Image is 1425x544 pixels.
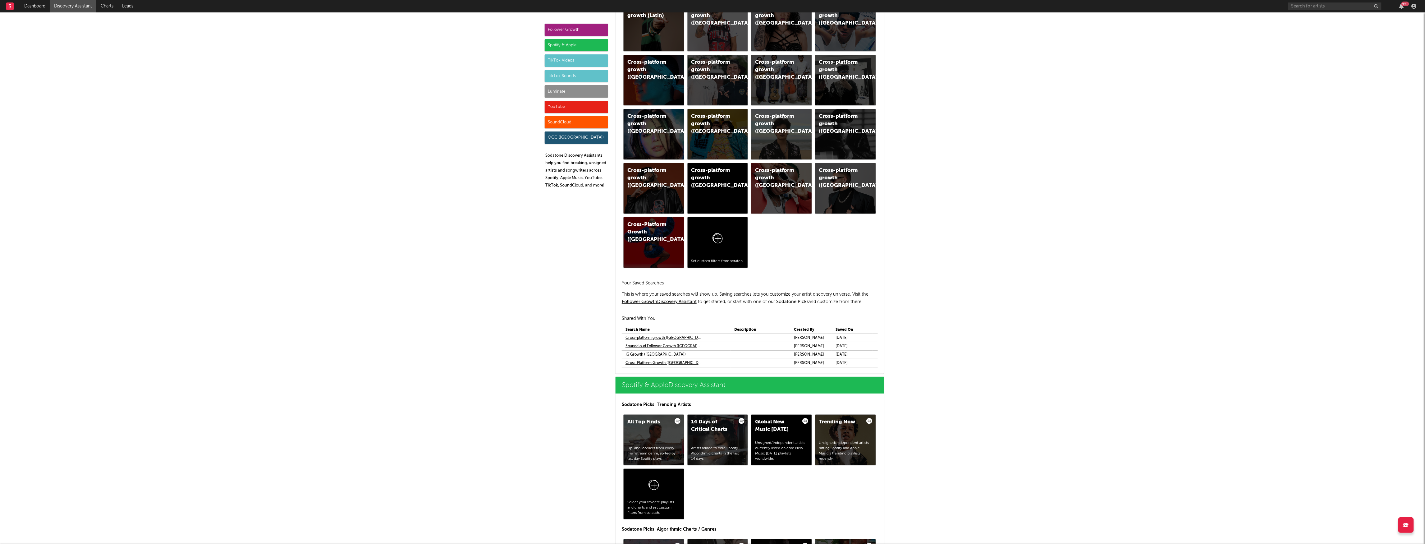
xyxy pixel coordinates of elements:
p: Sodatone Discovery Assistants help you find breaking, unsigned artists and songwriters across Spo... [545,152,608,189]
a: Cross-platform growth ([GEOGRAPHIC_DATA]) [815,1,876,51]
a: Cross-platform growth ([GEOGRAPHIC_DATA]) [624,109,684,159]
div: Global New Music [DATE] [755,418,797,433]
div: Cross-platform growth ([GEOGRAPHIC_DATA]) [755,5,797,27]
div: Cross-platform growth ([GEOGRAPHIC_DATA]) [819,113,861,135]
td: [PERSON_NAME] [790,334,832,342]
div: YouTube [545,101,608,113]
p: Sodatone Picks: Trending Artists [622,401,878,408]
div: Cross-platform growth ([GEOGRAPHIC_DATA]) [691,5,734,27]
input: Search for artists [1288,2,1381,10]
div: Cross-platform growth ([GEOGRAPHIC_DATA]/[GEOGRAPHIC_DATA]/[GEOGRAPHIC_DATA]) [691,167,734,189]
div: TikTok Videos [545,54,608,67]
th: Description [731,326,790,334]
div: Up-and-comers from every mainstream genre, sorted by last day Spotify plays. [627,446,680,461]
td: [DATE] [832,334,873,342]
a: Cross-platform growth ([GEOGRAPHIC_DATA]) [625,334,703,342]
a: Cross-platform growth ([GEOGRAPHIC_DATA]) [624,55,684,105]
a: 14 Days of Critical ChartsArtists added to core Spotify Algorithmic charts in the last 14 days. [688,415,748,465]
div: Luminate [545,85,608,98]
div: Cross-platform growth ([GEOGRAPHIC_DATA]) [819,167,861,189]
h2: Your Saved Searches [622,279,878,287]
div: Follower Growth [545,24,608,36]
td: [PERSON_NAME] [790,359,832,367]
div: TikTok Sounds [545,70,608,82]
div: Select your favorite playlists and charts and set custom filters from scratch. [627,500,680,515]
div: 14 Days of Critical Charts [691,418,734,433]
a: Select your favorite playlists and charts and set custom filters from scratch. [624,469,684,519]
a: Cross-platform growth ([GEOGRAPHIC_DATA]) [751,55,812,105]
div: Unsigned/independent artists hitting Spotify and Apple Music’s trending playlists recently. [819,440,872,461]
div: Cross-platform growth ([GEOGRAPHIC_DATA]) [691,59,734,81]
div: Unsigned/independent artists currently listed on core New Music [DATE] playlists worldwide. [755,440,808,461]
a: Cross-platform growth ([GEOGRAPHIC_DATA]) [815,163,876,214]
div: Cross-platform growth ([GEOGRAPHIC_DATA]) [627,59,670,81]
div: SoundCloud [545,116,608,129]
div: Cross-platform growth ([GEOGRAPHIC_DATA]) [627,113,670,135]
a: Cross-Platform Growth ([GEOGRAPHIC_DATA]) [624,217,684,268]
td: [DATE] [832,350,873,359]
a: Cross-platform growth ([GEOGRAPHIC_DATA]/[GEOGRAPHIC_DATA]/[GEOGRAPHIC_DATA]) [688,163,748,214]
div: Trending Now [819,418,861,426]
a: Global New Music [DATE]Unsigned/independent artists currently listed on core New Music [DATE] pla... [751,415,812,465]
p: This is where your saved searches will show up. Saving searches lets you customize your artist di... [622,291,878,306]
div: Cross-Platform Growth ([GEOGRAPHIC_DATA]) [627,221,670,243]
a: Cross-platform growth ([GEOGRAPHIC_DATA]) [624,163,684,214]
div: Set custom filters from scratch. [691,259,744,264]
div: Artists added to core Spotify Algorithmic charts in the last 14 days. [691,446,744,461]
th: Saved On [832,326,873,334]
a: Cross-platform growth ([GEOGRAPHIC_DATA]) [688,1,748,51]
p: Sodatone Picks: Algorithmic Charts / Genres [622,526,878,533]
div: Cross-platform growth ([GEOGRAPHIC_DATA]) [755,113,797,135]
a: Cross-platform growth ([GEOGRAPHIC_DATA]) [751,1,812,51]
div: Cross-platform growth ([GEOGRAPHIC_DATA]) [755,59,797,81]
a: Cross-platform growth ([GEOGRAPHIC_DATA]) [751,163,812,214]
button: 99+ [1400,4,1404,9]
div: Cross-platform growth ([GEOGRAPHIC_DATA]) [819,59,861,81]
a: Follower GrowthDiscovery Assistant [622,300,697,304]
a: Cross-Platform Growth ([GEOGRAPHIC_DATA]) [625,359,703,367]
div: OCC ([GEOGRAPHIC_DATA]) [545,131,608,144]
th: Search Name [622,326,731,334]
div: Cross-platform growth ([GEOGRAPHIC_DATA]) [691,113,734,135]
a: Set custom filters from scratch. [688,217,748,268]
td: [DATE] [832,359,873,367]
a: Soundcloud Follower Growth ([GEOGRAPHIC_DATA]) [625,343,703,350]
a: Trending NowUnsigned/independent artists hitting Spotify and Apple Music’s trending playlists rec... [815,415,876,465]
div: Spotify & Apple [545,39,608,52]
div: All Top Finds [627,418,670,426]
a: Cross-platform growth ([GEOGRAPHIC_DATA]) [815,55,876,105]
a: Spotify & AppleDiscovery Assistant [616,377,884,394]
a: IG Growth ([GEOGRAPHIC_DATA]) [625,351,686,358]
th: Created By [790,326,832,334]
a: Cross-platform growth ([GEOGRAPHIC_DATA]) [751,109,812,159]
span: Sodatone Picks [776,300,809,304]
div: 99 + [1401,2,1409,6]
div: Cross-platform growth ([GEOGRAPHIC_DATA]) [819,5,861,27]
h2: Shared With You [622,315,878,322]
div: Cross-platform growth ([GEOGRAPHIC_DATA]) [755,167,797,189]
a: Cross-platform growth ([GEOGRAPHIC_DATA]) [688,109,748,159]
td: [PERSON_NAME] [790,342,832,350]
div: Cross-platform growth ([GEOGRAPHIC_DATA]) [627,167,670,189]
a: Cross-platform growth ([GEOGRAPHIC_DATA]) [688,55,748,105]
td: [DATE] [832,342,873,350]
a: All Top FindsUp-and-comers from every mainstream genre, sorted by last day Spotify plays. [624,415,684,465]
a: Cross-platform growth ([GEOGRAPHIC_DATA]) [815,109,876,159]
a: Cross-platform growth (Latin) [624,1,684,51]
td: [PERSON_NAME] [790,350,832,359]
